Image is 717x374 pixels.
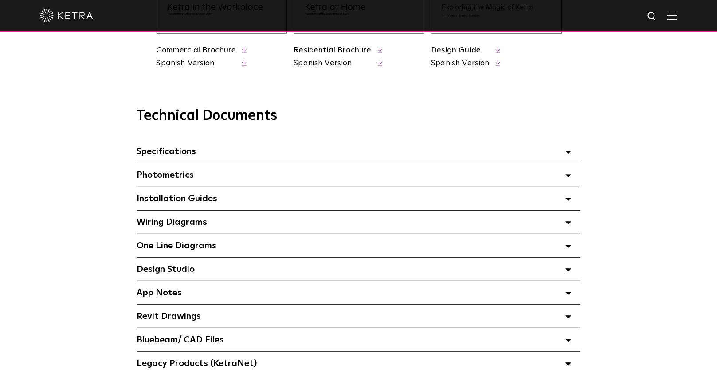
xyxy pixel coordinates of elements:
span: Bluebeam/ CAD Files [137,335,224,344]
a: Spanish Version [294,58,372,69]
a: Residential Brochure [294,46,372,54]
a: Commercial Brochure [157,46,236,54]
span: Revit Drawings [137,312,201,321]
img: ketra-logo-2019-white [40,9,93,22]
a: Spanish Version [431,58,490,69]
a: Design Guide [431,46,481,54]
span: Legacy Products (KetraNet) [137,359,257,368]
span: Wiring Diagrams [137,218,208,227]
span: Design Studio [137,265,195,274]
span: Photometrics [137,171,194,179]
h3: Technical Documents [137,107,580,124]
span: Installation Guides [137,194,218,203]
span: Specifications [137,147,196,156]
span: One Line Diagrams [137,241,217,250]
span: App Notes [137,288,182,297]
img: search icon [647,11,658,22]
a: Spanish Version [157,58,236,69]
img: Hamburger%20Nav.svg [667,11,677,20]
